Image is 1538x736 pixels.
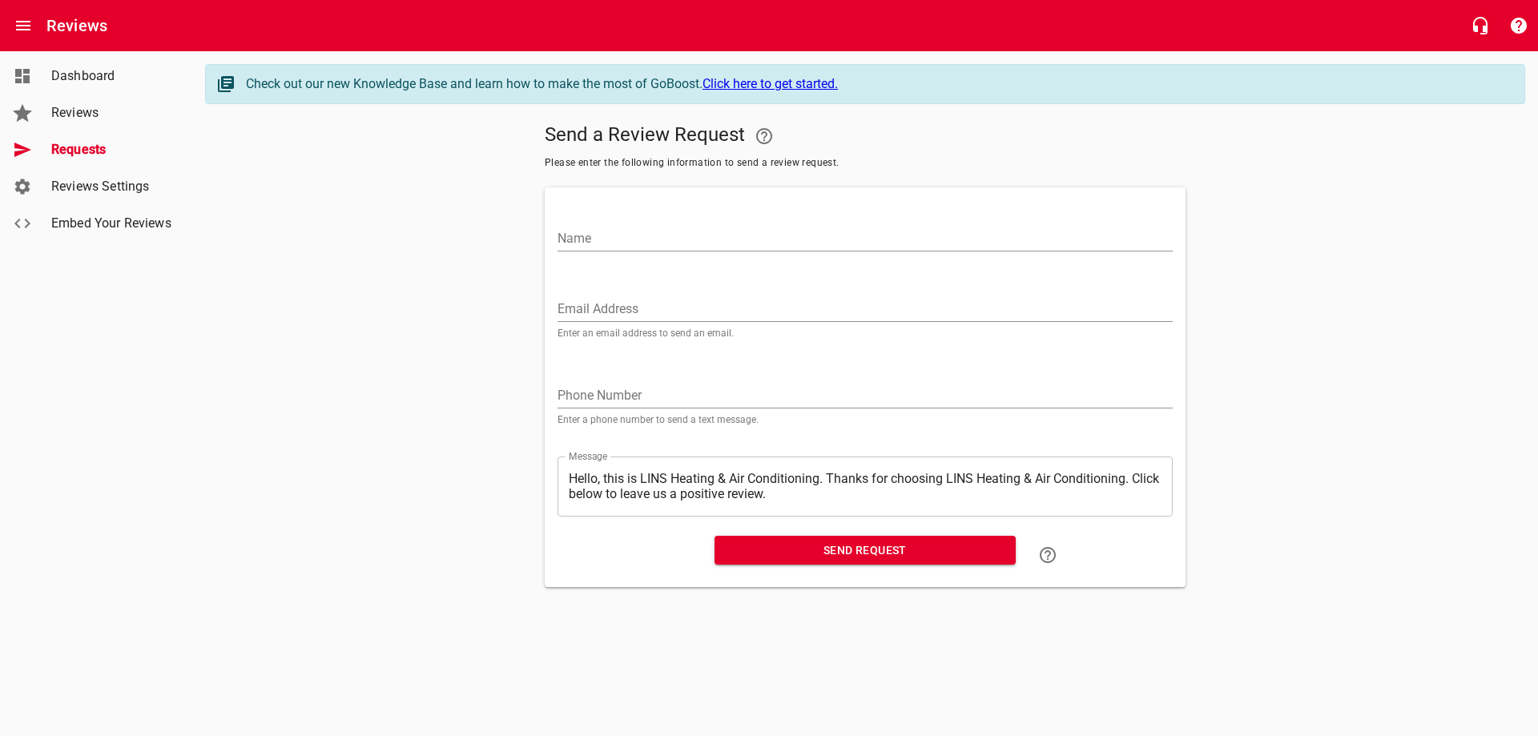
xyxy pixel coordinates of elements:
button: Live Chat [1461,6,1500,45]
span: Reviews [51,103,173,123]
span: Please enter the following information to send a review request. [545,155,1186,171]
span: Reviews Settings [51,177,173,196]
a: Learn how to "Send a Review Request" [1029,536,1067,574]
button: Open drawer [4,6,42,45]
span: Requests [51,140,173,159]
textarea: Hello, this is LINS Heating & Air Conditioning. Thanks for choosing LINS Heating & Air Conditioni... [569,471,1162,501]
h5: Send a Review Request [545,117,1186,155]
a: Your Google or Facebook account must be connected to "Send a Review Request" [745,117,783,155]
button: Send Request [715,536,1016,565]
p: Enter a phone number to send a text message. [558,415,1173,424]
h6: Reviews [46,13,107,38]
a: Click here to get started. [703,76,838,91]
span: Embed Your Reviews [51,214,173,233]
div: Check out our new Knowledge Base and learn how to make the most of GoBoost. [246,74,1508,94]
button: Support Portal [1500,6,1538,45]
p: Enter an email address to send an email. [558,328,1173,338]
span: Dashboard [51,66,173,86]
span: Send Request [727,541,1003,561]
